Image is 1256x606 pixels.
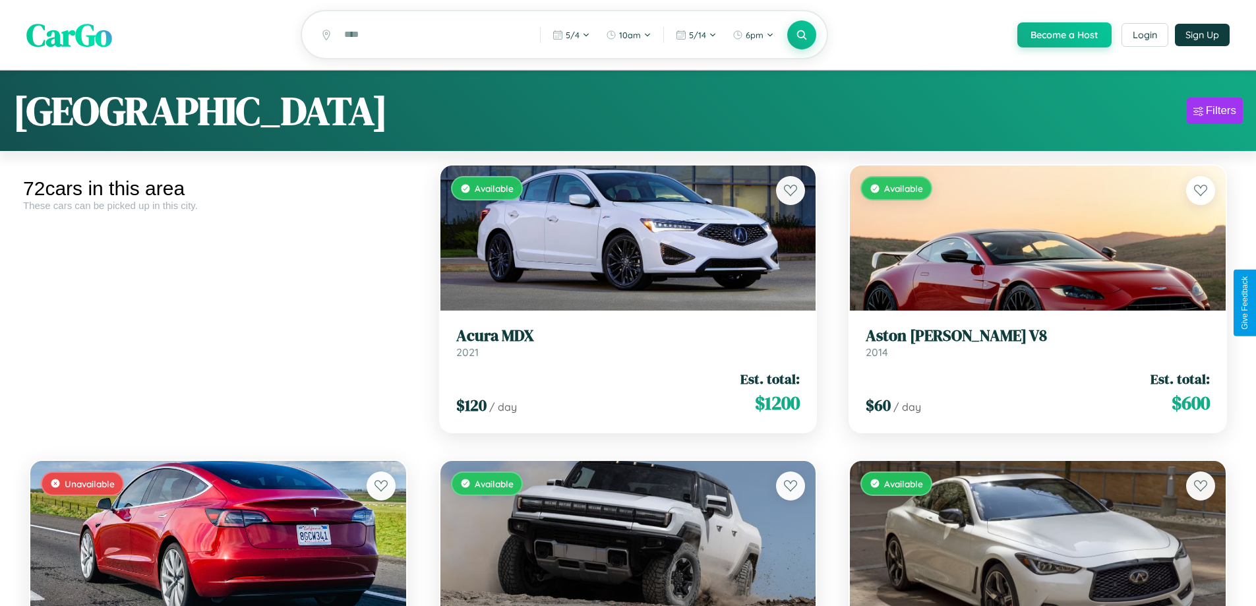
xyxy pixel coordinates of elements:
span: / day [489,400,517,413]
h3: Aston [PERSON_NAME] V8 [866,326,1210,346]
span: Est. total: [740,369,800,388]
button: Become a Host [1017,22,1112,47]
span: 10am [619,30,641,40]
div: These cars can be picked up in this city. [23,200,413,211]
div: 72 cars in this area [23,177,413,200]
span: $ 60 [866,394,891,416]
span: Available [475,478,514,489]
button: 5/4 [546,24,597,45]
span: $ 600 [1172,390,1210,416]
h3: Acura MDX [456,326,800,346]
span: / day [893,400,921,413]
span: $ 120 [456,394,487,416]
span: Available [884,478,923,489]
button: Sign Up [1175,24,1230,46]
button: Filters [1187,98,1243,124]
div: Filters [1206,104,1236,117]
span: $ 1200 [755,390,800,416]
span: 6pm [746,30,763,40]
span: Unavailable [65,478,115,489]
button: Login [1121,23,1168,47]
span: Available [884,183,923,194]
span: CarGo [26,13,112,57]
button: 5/14 [669,24,723,45]
span: 5 / 14 [689,30,706,40]
button: 6pm [726,24,781,45]
span: Est. total: [1151,369,1210,388]
span: 5 / 4 [566,30,580,40]
span: Available [475,183,514,194]
div: Give Feedback [1240,276,1249,330]
button: 10am [599,24,658,45]
span: 2014 [866,346,888,359]
a: Acura MDX2021 [456,326,800,359]
h1: [GEOGRAPHIC_DATA] [13,84,388,138]
span: 2021 [456,346,479,359]
a: Aston [PERSON_NAME] V82014 [866,326,1210,359]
